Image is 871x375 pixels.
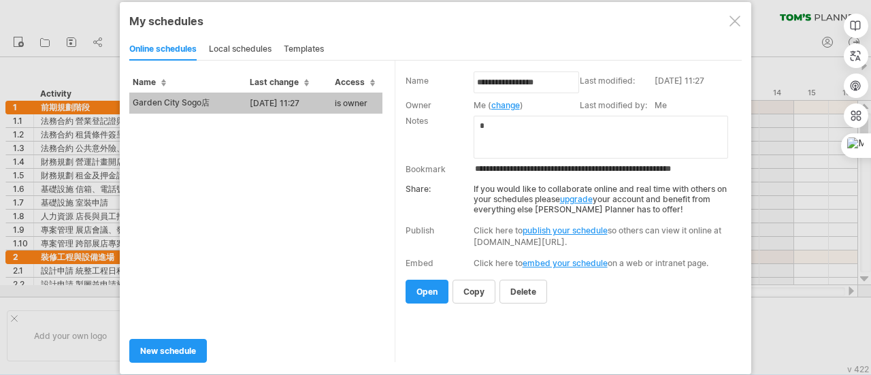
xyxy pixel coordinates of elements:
td: Notes [406,114,474,160]
a: publish your schedule [523,225,608,235]
a: upgrade [560,194,593,204]
span: copy [463,287,484,297]
div: Me ( ) [474,100,573,110]
td: Last modified by: [580,99,655,114]
a: new schedule [129,339,207,363]
td: Last modified: [580,74,655,99]
a: open [406,280,448,304]
td: Garden City Sogo店 [129,93,246,114]
td: [DATE] 11:27 [246,93,331,114]
div: Embed [406,258,433,268]
div: Click here to on a web or intranet page. [474,258,733,268]
span: Access [335,77,375,87]
td: is owner [331,93,382,114]
div: templates [284,39,324,61]
td: [DATE] 11:27 [655,74,738,99]
span: open [416,287,438,297]
td: Me [655,99,738,114]
div: online schedules [129,39,197,61]
td: Owner [406,99,474,114]
span: Last change [250,77,309,87]
span: new schedule [140,346,196,356]
div: If you would like to collaborate online and real time with others on your schedules please your a... [406,177,733,214]
div: local schedules [209,39,272,61]
a: embed your schedule [523,258,608,268]
div: My schedules [129,14,742,28]
div: Click here to so others can view it online at [DOMAIN_NAME][URL]. [474,225,733,248]
strong: Share: [406,184,431,194]
td: Name [406,74,474,99]
a: delete [499,280,547,304]
a: change [491,100,520,110]
div: Publish [406,225,434,235]
td: Bookmark [406,160,474,177]
a: copy [453,280,495,304]
span: Name [133,77,166,87]
span: delete [510,287,536,297]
